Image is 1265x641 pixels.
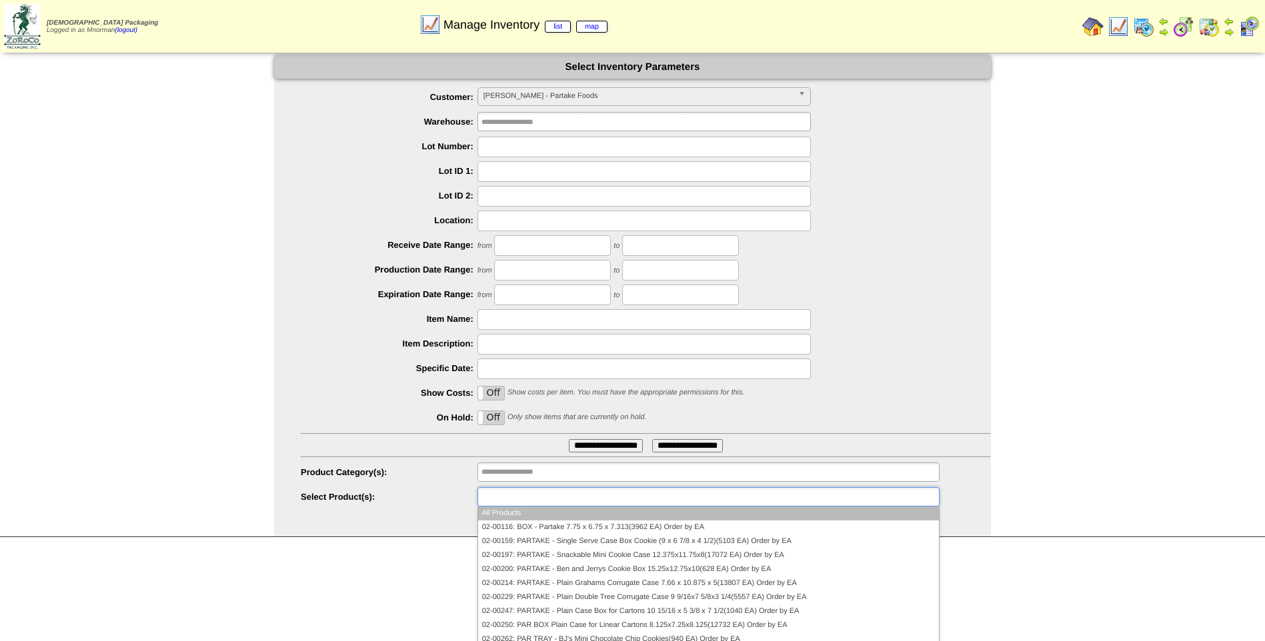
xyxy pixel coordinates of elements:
label: Off [478,411,505,424]
span: Show costs per item. You must have the appropriate permissions for this. [507,388,745,396]
span: Logged in as Mnorman [47,19,158,34]
span: [DEMOGRAPHIC_DATA] Packaging [47,19,158,27]
li: All Products [478,506,939,520]
img: calendarcustomer.gif [1238,16,1260,37]
img: arrowright.gif [1224,27,1234,37]
span: [PERSON_NAME] - Partake Foods [483,88,793,104]
label: Warehouse: [301,117,477,127]
label: Lot ID 1: [301,166,477,176]
span: to [613,242,619,250]
label: Production Date Range: [301,265,477,275]
span: from [477,267,492,275]
label: Lot ID 2: [301,191,477,201]
span: Manage Inventory [443,18,607,32]
div: Select Inventory Parameters [274,55,991,79]
img: arrowleft.gif [1224,16,1234,27]
label: Product Category(s): [301,467,477,477]
label: Show Costs: [301,388,477,398]
label: Lot Number: [301,141,477,151]
span: to [613,267,619,275]
img: arrowright.gif [1158,27,1169,37]
label: Location: [301,215,477,225]
img: zoroco-logo-small.webp [4,4,41,49]
label: Expiration Date Range: [301,289,477,299]
span: from [477,291,492,299]
li: 02-00229: PARTAKE - Plain Double Tree Corrugate Case 9 9/16x7 5/8x3 1/4(5557 EA) Order by EA [478,590,939,604]
img: arrowleft.gif [1158,16,1169,27]
li: 02-00200: PARTAKE - Ben and Jerrys Cookie Box 15.25x12.75x10(628 EA) Order by EA [478,562,939,576]
img: line_graph.gif [419,14,441,35]
img: calendarprod.gif [1133,16,1154,37]
label: On Hold: [301,412,477,422]
li: 02-00116: BOX - Partake 7.75 x 6.75 x 7.313(3962 EA) Order by EA [478,520,939,534]
img: line_graph.gif [1108,16,1129,37]
a: list [545,21,571,33]
label: Customer: [301,92,477,102]
div: OnOff [477,386,505,400]
a: (logout) [115,27,137,34]
div: OnOff [477,410,505,425]
li: 02-00159: PARTAKE - Single Serve Case Box Cookie (9 x 6 7/8 x 4 1/2)(5103 EA) Order by EA [478,534,939,548]
label: Off [478,386,505,400]
span: Only show items that are currently on hold. [507,413,646,421]
li: 02-00214: PARTAKE - Plain Grahams Corrugate Case 7.66 x 10.875 x 5(13807 EA) Order by EA [478,576,939,590]
label: Receive Date Range: [301,240,477,250]
label: Select Product(s): [301,492,477,502]
li: 02-00247: PARTAKE - Plain Case Box for Cartons 10 15/16 x 5 3/8 x 7 1/2(1040 EA) Order by EA [478,604,939,618]
span: to [613,291,619,299]
img: calendarblend.gif [1173,16,1194,37]
li: 02-00197: PARTAKE - Snackable Mini Cookie Case 12.375x11.75x8(17072 EA) Order by EA [478,548,939,562]
label: Item Description: [301,338,477,348]
label: Specific Date: [301,363,477,373]
img: home.gif [1082,16,1104,37]
a: map [576,21,607,33]
label: Item Name: [301,314,477,324]
span: from [477,242,492,250]
li: 02-00250: PAR BOX Plain Case for Linear Cartons 8.125x7.25x8.125(12732 EA) Order by EA [478,618,939,632]
img: calendarinout.gif [1198,16,1220,37]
